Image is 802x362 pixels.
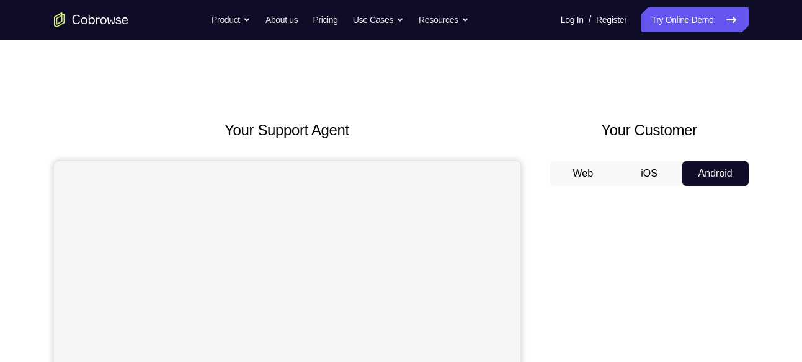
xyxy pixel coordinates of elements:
a: Log In [561,7,584,32]
button: Resources [419,7,469,32]
span: / [589,12,591,27]
a: Go to the home page [54,12,128,27]
h2: Your Customer [550,119,749,141]
h2: Your Support Agent [54,119,520,141]
a: Try Online Demo [641,7,748,32]
a: About us [265,7,298,32]
button: Android [682,161,749,186]
button: Use Cases [353,7,404,32]
a: Register [596,7,626,32]
button: iOS [616,161,682,186]
a: Pricing [313,7,337,32]
button: Web [550,161,617,186]
button: Product [212,7,251,32]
